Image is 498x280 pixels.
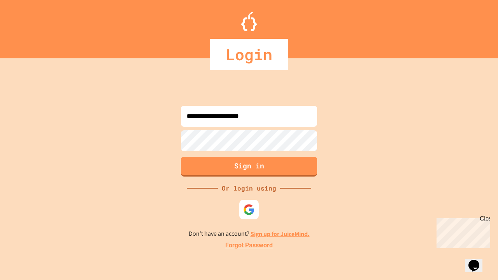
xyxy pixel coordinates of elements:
iframe: chat widget [433,215,490,248]
p: Don't have an account? [189,229,310,239]
img: google-icon.svg [243,204,255,215]
button: Sign in [181,157,317,177]
div: Or login using [218,184,280,193]
iframe: chat widget [465,249,490,272]
a: Sign up for JuiceMind. [251,230,310,238]
div: Chat with us now!Close [3,3,54,49]
div: Login [210,39,288,70]
a: Forgot Password [225,241,273,250]
img: Logo.svg [241,12,257,31]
